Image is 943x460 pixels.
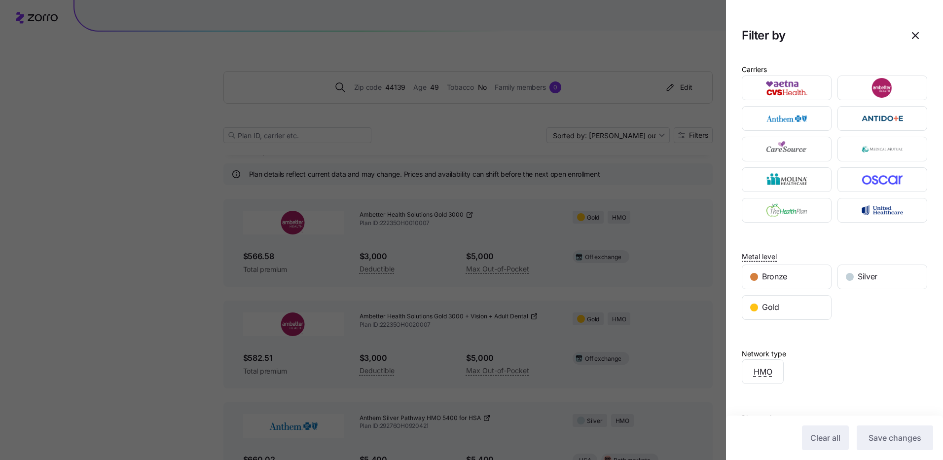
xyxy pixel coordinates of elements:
[846,139,919,159] img: Medical Mutual
[762,301,779,313] span: Gold
[869,432,921,444] span: Save changes
[742,348,786,359] div: Network type
[754,366,772,378] span: HMO
[742,413,780,423] span: Plan market
[846,200,919,220] img: UnitedHealthcare
[858,270,877,283] span: Silver
[846,78,919,98] img: Ambetter
[762,270,787,283] span: Bronze
[857,425,933,450] button: Save changes
[742,64,767,75] div: Carriers
[810,432,840,444] span: Clear all
[751,200,823,220] img: The Health Plan
[742,28,896,43] h1: Filter by
[802,425,849,450] button: Clear all
[751,139,823,159] img: CareSource
[846,170,919,190] img: Oscar
[742,252,777,262] span: Metal level
[751,109,823,128] img: Anthem
[751,170,823,190] img: Molina
[751,78,823,98] img: Aetna CVS Health
[846,109,919,128] img: Antidote Health Plan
